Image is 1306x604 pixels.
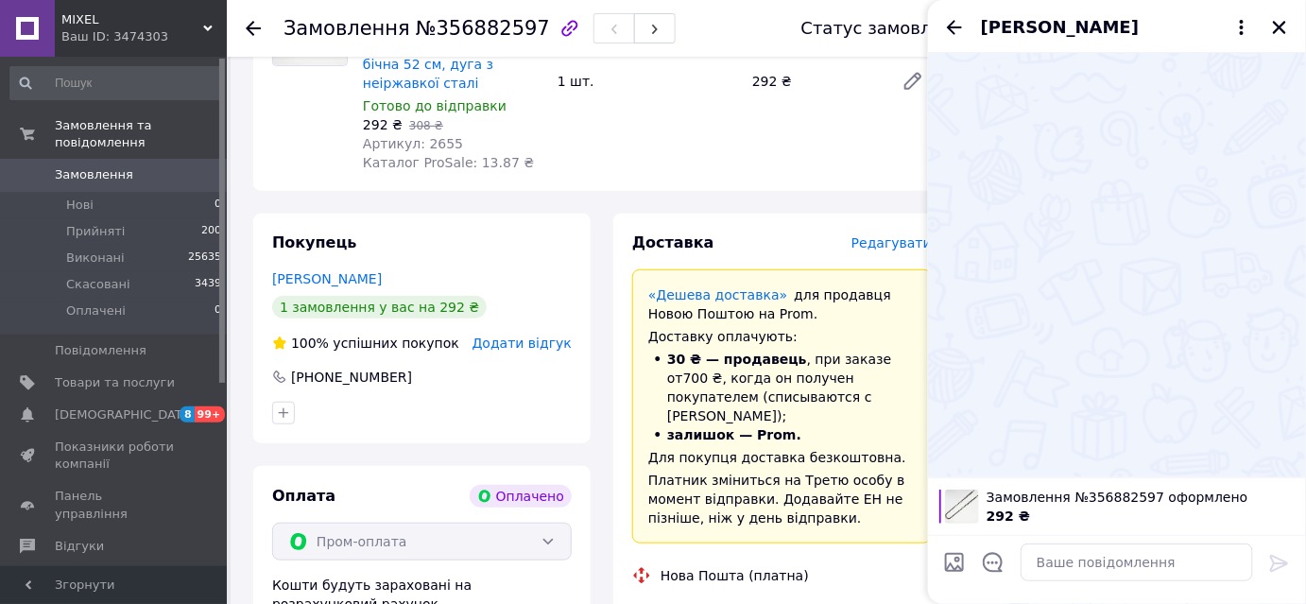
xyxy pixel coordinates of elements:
[894,62,932,100] a: Редагувати
[272,271,382,286] a: [PERSON_NAME]
[473,336,572,351] span: Додати відгук
[981,15,1139,40] span: [PERSON_NAME]
[667,352,807,367] span: 30 ₴ — продавець
[289,368,414,387] div: [PHONE_NUMBER]
[272,487,335,505] span: Оплата
[1268,16,1291,39] button: Закрити
[745,68,886,95] div: 292 ₴
[363,155,534,170] span: Каталог ProSale: 13.87 ₴
[272,334,459,353] div: успішних покупок
[201,223,221,240] span: 200
[945,490,979,524] img: 5090663898_w100_h100_ten-vozdushnyj-suhoj.jpg
[416,17,550,40] span: №356882597
[61,11,203,28] span: MIXEL
[648,350,916,425] li: , при заказе от 700 ₴ , когда он получен покупателем (списываются с [PERSON_NAME]);
[943,16,966,39] button: Назад
[66,302,126,319] span: Оплачені
[987,509,1030,524] span: 292 ₴
[55,166,133,183] span: Замовлення
[55,439,175,473] span: Показники роботи компанії
[55,117,227,151] span: Замовлення та повідомлення
[284,17,410,40] span: Замовлення
[55,538,104,555] span: Відгуки
[66,223,125,240] span: Прийняті
[55,488,175,522] span: Панель управління
[66,250,125,267] span: Виконані
[9,66,223,100] input: Пошук
[363,117,403,132] span: 292 ₴
[215,302,221,319] span: 0
[632,233,714,251] span: Доставка
[272,233,357,251] span: Покупець
[550,68,745,95] div: 1 шт.
[801,19,975,38] div: Статус замовлення
[195,406,226,423] span: 99+
[987,488,1295,507] span: Замовлення №356882597 оформлено
[55,406,195,423] span: [DEMOGRAPHIC_DATA]
[55,374,175,391] span: Товари та послуги
[648,471,916,527] div: Платник зміниться на Третю особу в момент відправки. Додавайте ЕН не пізніше, ніж у день відправки.
[470,485,572,508] div: Оплачено
[246,19,261,38] div: Повернутися назад
[981,15,1253,40] button: [PERSON_NAME]
[188,250,221,267] span: 25635
[648,448,916,467] div: Для покупця доставка безкоштовна.
[648,327,916,346] div: Доставку оплачують:
[195,276,221,293] span: 3439
[61,28,227,45] div: Ваш ID: 3474303
[291,336,329,351] span: 100%
[363,136,463,151] span: Артикул: 2655
[648,287,787,302] a: «Дешева доставка»
[648,285,916,323] div: для продавця Новою Поштою на Prom.
[981,550,1005,575] button: Відкрити шаблони відповідей
[656,566,814,585] div: Нова Пошта (платна)
[667,427,801,442] span: залишок — Prom.
[66,197,94,214] span: Нові
[215,197,221,214] span: 0
[851,235,932,250] span: Редагувати
[66,276,130,293] span: Скасовані
[272,296,487,319] div: 1 замовлення у вас на 292 ₴
[180,406,195,423] span: 8
[363,98,507,113] span: Готово до відправки
[409,119,443,132] span: 308 ₴
[55,342,146,359] span: Повідомлення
